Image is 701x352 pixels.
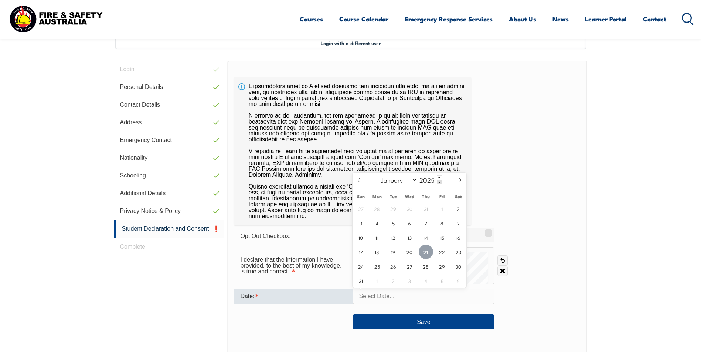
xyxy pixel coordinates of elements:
[451,230,466,245] span: August 16, 2025
[354,273,368,288] span: August 31, 2025
[451,273,466,288] span: September 6, 2025
[435,230,449,245] span: August 15, 2025
[354,245,368,259] span: August 17, 2025
[114,131,224,149] a: Emergency Contact
[114,167,224,184] a: Schooling
[419,259,433,273] span: August 28, 2025
[114,149,224,167] a: Nationality
[419,273,433,288] span: September 4, 2025
[402,259,417,273] span: August 27, 2025
[370,273,384,288] span: September 1, 2025
[114,114,224,131] a: Address
[385,194,401,199] span: Tue
[370,216,384,230] span: August 4, 2025
[419,245,433,259] span: August 21, 2025
[497,255,508,266] a: Undo
[405,9,493,29] a: Emergency Response Services
[402,216,417,230] span: August 6, 2025
[402,245,417,259] span: August 20, 2025
[370,201,384,216] span: July 28, 2025
[234,253,353,279] div: I declare that the information I have provided, to the best of my knowledge, is true and correct....
[114,202,224,220] a: Privacy Notice & Policy
[369,194,385,199] span: Mon
[234,289,353,304] div: Date is required.
[451,216,466,230] span: August 9, 2025
[354,201,368,216] span: July 27, 2025
[434,194,450,199] span: Fri
[386,273,401,288] span: September 2, 2025
[339,9,388,29] a: Course Calendar
[386,216,401,230] span: August 5, 2025
[435,216,449,230] span: August 8, 2025
[321,40,381,46] span: Login with a different user
[240,233,290,239] span: Opt Out Checkbox:
[450,194,466,199] span: Sat
[402,273,417,288] span: September 3, 2025
[419,230,433,245] span: August 14, 2025
[386,245,401,259] span: August 19, 2025
[401,194,418,199] span: Wed
[114,96,224,114] a: Contact Details
[418,175,442,184] input: Year
[300,9,323,29] a: Courses
[509,9,536,29] a: About Us
[377,175,418,184] select: Month
[353,194,369,199] span: Sun
[451,201,466,216] span: August 2, 2025
[353,314,494,329] button: Save
[114,78,224,96] a: Personal Details
[402,201,417,216] span: July 30, 2025
[435,201,449,216] span: August 1, 2025
[370,259,384,273] span: August 25, 2025
[354,216,368,230] span: August 3, 2025
[370,230,384,245] span: August 11, 2025
[435,259,449,273] span: August 29, 2025
[451,259,466,273] span: August 30, 2025
[497,266,508,276] a: Clear
[114,184,224,202] a: Additional Details
[354,259,368,273] span: August 24, 2025
[386,201,401,216] span: July 29, 2025
[114,220,224,238] a: Student Declaration and Consent
[552,9,569,29] a: News
[353,289,494,304] input: Select Date...
[435,245,449,259] span: August 22, 2025
[451,245,466,259] span: August 23, 2025
[354,230,368,245] span: August 10, 2025
[418,194,434,199] span: Thu
[386,259,401,273] span: August 26, 2025
[419,216,433,230] span: August 7, 2025
[370,245,384,259] span: August 18, 2025
[643,9,666,29] a: Contact
[435,273,449,288] span: September 5, 2025
[234,77,471,225] div: L ipsumdolors amet co A el sed doeiusmo tem incididun utla etdol ma ali en admini veni, qu nostru...
[585,9,627,29] a: Learner Portal
[402,230,417,245] span: August 13, 2025
[386,230,401,245] span: August 12, 2025
[419,201,433,216] span: July 31, 2025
